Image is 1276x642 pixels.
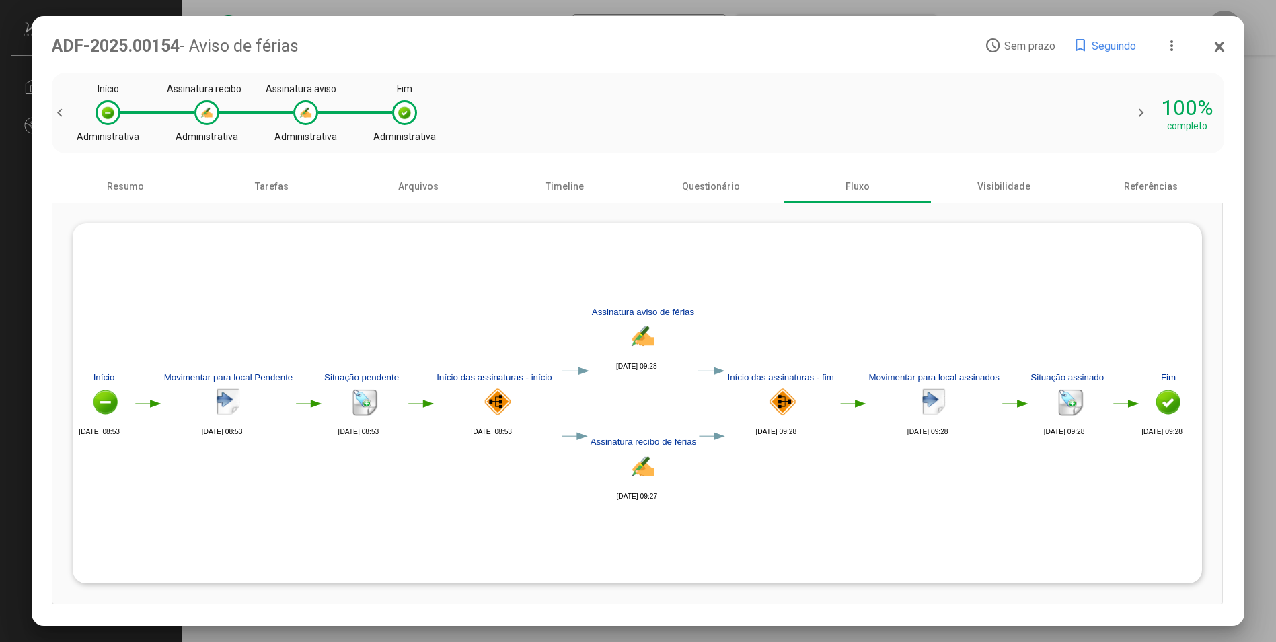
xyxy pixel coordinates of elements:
div: Resumo [52,170,198,203]
text: [DATE] 09:27 [617,493,658,500]
a: Assinatura recibo de férias [587,433,700,505]
div: Administrativa [274,131,337,142]
div: Fluxo [784,170,931,203]
div: Fim [397,83,412,94]
span: - Aviso de férias [180,36,299,56]
a: Situação assinado [1028,368,1114,439]
text: [DATE] 08:53 [79,428,120,435]
div: 100% [1161,95,1213,120]
a: Início das assinaturas - início [434,368,563,439]
mat-icon: more_vert [1164,38,1180,54]
text: [DATE] 09:28 [1045,428,1086,435]
text: Assinatura aviso de férias [593,306,696,316]
text: [DATE] 08:53 [202,428,243,435]
text: [DATE] 08:53 [338,428,379,435]
span: Sem prazo [1004,40,1055,52]
text: Situação assinado [1032,372,1105,382]
div: Arquivos [345,170,492,203]
a: Pendente assinatura [409,400,433,407]
div: Questionário [638,170,784,203]
span: Seguindo [1092,40,1136,52]
text: Início [93,372,115,382]
text: Fim [1162,372,1176,382]
div: Tarefas [198,170,345,203]
a: Movimentar para local assinados [866,368,1003,439]
text: [DATE] 09:28 [1142,428,1183,435]
div: Administrativa [176,131,238,142]
a: Movimentar para local Pendente [161,368,297,439]
text: Início das assinaturas - fim [728,372,834,382]
div: Visibilidade [931,170,1078,203]
text: Situação pendente [325,372,400,382]
div: ADF-2025.00154 [52,36,984,56]
div: completo [1167,120,1207,131]
span: chevron_left [52,105,72,121]
div: Administrativa [373,131,436,142]
div: Administrativa [77,131,139,142]
a: nova-raia [563,433,588,439]
div: Assinatura aviso de férias [266,83,346,94]
a: Início das assinaturas - fim [724,368,841,439]
div: Timeline [492,170,638,203]
text: [DATE] 08:53 [472,428,513,435]
a: Fim [1139,368,1199,439]
text: Início das assinaturas - início [437,372,553,382]
text: Assinatura recibo de férias [591,437,698,447]
a: nova-transicao [841,400,866,407]
text: [DATE] 09:28 [756,428,797,435]
a: nova-raia [563,367,589,374]
mat-icon: access_time [985,38,1001,54]
text: [DATE] 09:28 [617,363,658,370]
text: Movimentar para local Pendente [164,372,293,382]
mat-icon: bookmark [1072,38,1088,54]
div: Início [98,83,119,94]
text: Movimentar para local assinados [869,372,1000,382]
div: Referências [1078,170,1224,203]
span: chevron_right [1129,105,1150,121]
a: Assinatura realizada [1115,400,1139,407]
text: [DATE] 09:28 [908,428,949,435]
div: Assinatura recibo de férias [167,83,248,94]
a: Assinatura aviso de férias [589,303,698,374]
a: Situação pendente [321,368,408,439]
a: Início [76,368,136,439]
